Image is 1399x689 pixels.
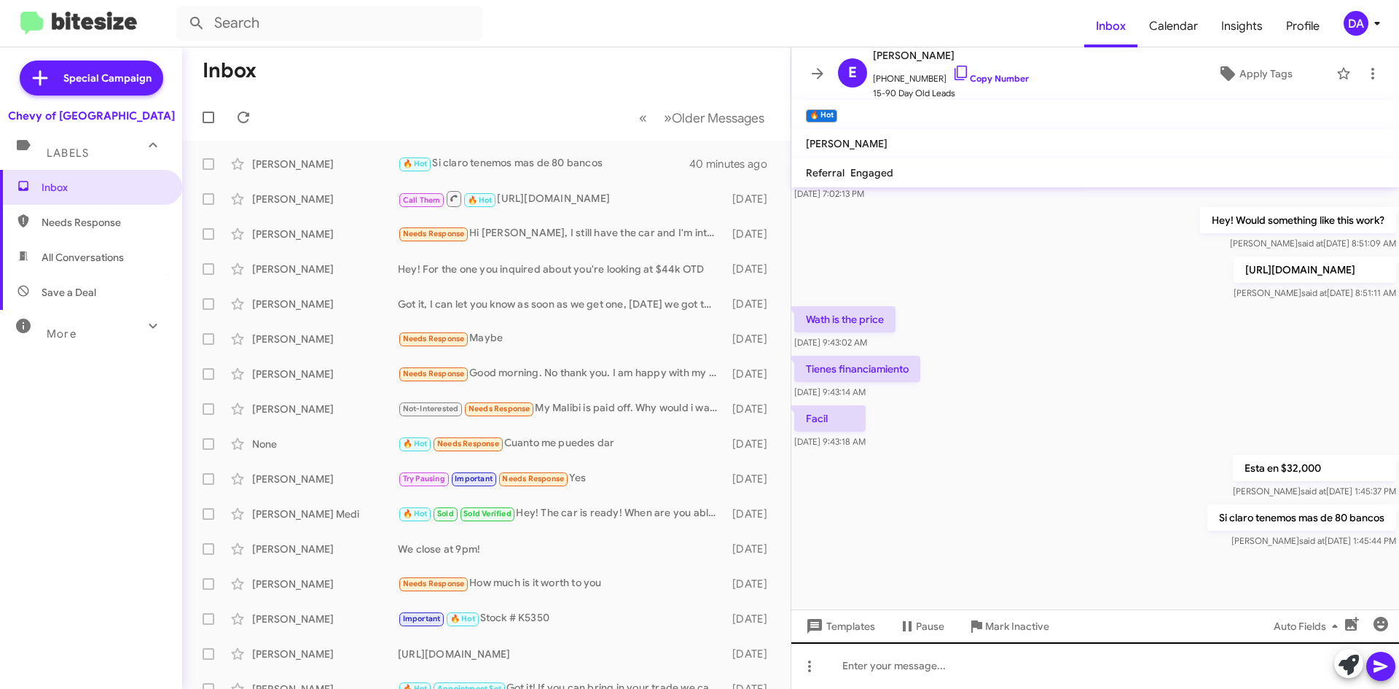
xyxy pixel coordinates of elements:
[985,613,1049,639] span: Mark Inactive
[398,647,725,661] div: [URL][DOMAIN_NAME]
[873,64,1029,86] span: [PHONE_NUMBER]
[398,330,725,347] div: Maybe
[725,577,779,591] div: [DATE]
[398,297,725,311] div: Got it, I can let you know as soon as we get one, [DATE] we got two Premiere 2026 but both are black
[502,474,564,483] span: Needs Response
[794,306,896,332] p: Wath is the price
[1207,505,1396,531] p: Si claro tenemos mas de 80 bancos
[630,103,656,133] button: Previous
[42,215,165,230] span: Needs Response
[794,188,864,199] span: [DATE] 7:02:13 PM
[691,157,779,171] div: 40 minutes ago
[1274,613,1344,639] span: Auto Fields
[1210,5,1274,47] a: Insights
[47,147,89,160] span: Labels
[398,225,725,242] div: Hi [PERSON_NAME], I still have the car and I'm interested in getting a price
[252,437,398,451] div: None
[725,437,779,451] div: [DATE]
[725,192,779,206] div: [DATE]
[398,505,725,522] div: Hey! The car is ready! When are you able to stop by?
[848,61,857,85] span: E
[403,509,428,518] span: 🔥 Hot
[398,470,725,487] div: Yes
[403,369,465,378] span: Needs Response
[655,103,773,133] button: Next
[725,332,779,346] div: [DATE]
[42,180,165,195] span: Inbox
[203,59,256,82] h1: Inbox
[252,332,398,346] div: [PERSON_NAME]
[403,195,441,205] span: Call Them
[468,195,493,205] span: 🔥 Hot
[450,614,475,623] span: 🔥 Hot
[916,613,944,639] span: Pause
[1180,61,1329,87] button: Apply Tags
[437,439,499,448] span: Needs Response
[791,613,887,639] button: Templates
[725,297,779,311] div: [DATE]
[1344,11,1368,36] div: DA
[1301,287,1327,298] span: said at
[794,337,867,348] span: [DATE] 9:43:02 AM
[806,109,837,122] small: 🔥 Hot
[803,613,875,639] span: Templates
[1299,535,1325,546] span: said at
[398,610,725,627] div: Stock # K5350
[873,86,1029,101] span: 15-90 Day Old Leads
[252,647,398,661] div: [PERSON_NAME]
[873,47,1029,64] span: [PERSON_NAME]
[403,229,465,238] span: Needs Response
[403,334,465,343] span: Needs Response
[398,365,725,382] div: Good morning. No thank you. I am happy with my current vehicle.
[664,109,672,127] span: »
[1274,5,1331,47] a: Profile
[1239,61,1293,87] span: Apply Tags
[956,613,1061,639] button: Mark Inactive
[725,402,779,416] div: [DATE]
[672,110,764,126] span: Older Messages
[403,404,459,413] span: Not-Interested
[252,297,398,311] div: [PERSON_NAME]
[806,166,845,179] span: Referral
[398,190,725,208] div: [URL][DOMAIN_NAME]
[1084,5,1137,47] a: Inbox
[252,262,398,276] div: [PERSON_NAME]
[725,472,779,486] div: [DATE]
[398,400,725,417] div: My Malibi is paid off. Why would i want to do that.
[403,439,428,448] span: 🔥 Hot
[1137,5,1210,47] a: Calendar
[725,262,779,276] div: [DATE]
[1301,486,1326,497] span: said at
[398,542,725,556] div: We close at 9pm!
[252,157,398,171] div: [PERSON_NAME]
[806,137,887,150] span: [PERSON_NAME]
[252,192,398,206] div: [PERSON_NAME]
[1233,486,1396,497] span: [PERSON_NAME] [DATE] 1:45:37 PM
[725,227,779,241] div: [DATE]
[1230,238,1396,249] span: [PERSON_NAME] [DATE] 8:51:09 AM
[1298,238,1323,249] span: said at
[455,474,493,483] span: Important
[794,405,866,432] p: Facil
[398,262,725,276] div: Hey! For the one you inquired about you're looking at $44k OTD
[1200,207,1396,233] p: Hey! Would something like this work?
[398,155,691,172] div: Si claro tenemos mas de 80 bancos
[725,367,779,381] div: [DATE]
[725,647,779,661] div: [DATE]
[1331,11,1383,36] button: DA
[952,73,1029,84] a: Copy Number
[437,509,454,518] span: Sold
[794,386,866,397] span: [DATE] 9:43:14 AM
[403,579,465,588] span: Needs Response
[252,367,398,381] div: [PERSON_NAME]
[887,613,956,639] button: Pause
[1231,535,1396,546] span: [PERSON_NAME] [DATE] 1:45:44 PM
[47,327,77,340] span: More
[794,436,866,447] span: [DATE] 9:43:18 AM
[42,250,124,265] span: All Conversations
[20,61,163,96] a: Special Campaign
[469,404,530,413] span: Needs Response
